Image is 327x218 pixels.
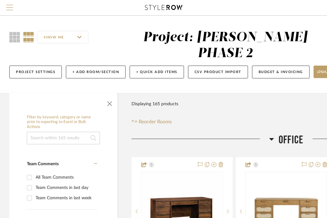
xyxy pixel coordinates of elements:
div: Project: [PERSON_NAME] PHASE 2 [143,31,307,60]
button: + Quick Add Items [130,66,184,78]
button: Close [103,96,116,109]
div: Displaying 165 products [131,98,178,110]
div: Team Comments in last day [36,183,96,193]
button: Reorder Rooms [131,118,172,126]
button: Project Settings [9,66,62,78]
div: Team Comments in last week [36,193,96,203]
span: Team Comments [27,162,59,166]
h6: Filter by keyword, category or name prior to exporting to Excel or Bulk Actions [27,115,100,130]
input: Search within 165 results [27,132,100,144]
button: Budget & Invoicing [252,66,310,78]
button: CSV Product Import [188,66,248,78]
span: Reorder Rooms [139,118,172,126]
button: + Add Room/Section [66,66,126,78]
div: All Team Comments [36,172,96,182]
span: Office [279,133,303,147]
